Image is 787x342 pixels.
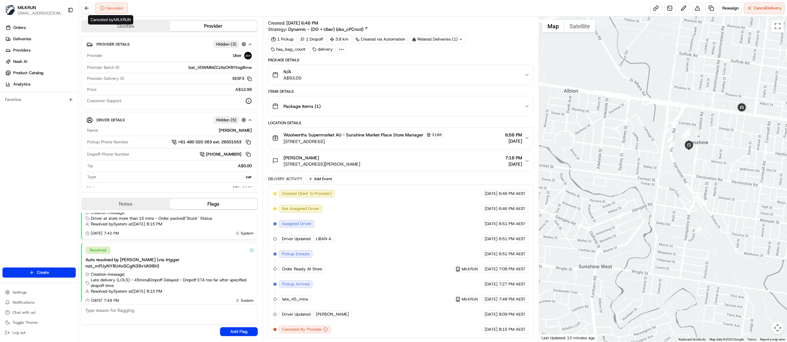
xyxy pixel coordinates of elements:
span: Product Catalog [13,70,43,76]
span: 3186 [432,132,442,137]
div: Last Updated: 13 minutes ago [539,334,598,342]
span: N/A [283,69,301,75]
div: Related Deliveries (1) [409,35,466,44]
div: [PERSON_NAME] [101,128,252,133]
span: 7:08 PM AEST [499,266,526,272]
span: [DATE] [485,251,498,257]
div: Delivery Activity [268,176,302,181]
a: Providers [3,45,78,55]
button: N/AA$93.05 [268,65,533,85]
button: Map camera controls [771,322,784,334]
img: MILKRUN [5,5,15,15]
span: Pickup Enroute [282,251,310,257]
span: Provider Batch ID [87,65,119,70]
div: Favorites [3,95,76,105]
span: Log out [13,330,25,335]
button: Log out [3,328,76,337]
span: Make [87,185,97,191]
span: Hidden ( 3 ) [216,41,236,47]
button: Toggle fullscreen view [771,20,784,32]
span: Create [37,270,49,275]
img: Google [541,334,561,342]
span: Toggle Theme [13,320,38,325]
span: A$12.98 [235,87,252,92]
div: 16 [681,130,688,137]
button: Chat with us! [3,308,76,317]
span: Order Ready At Store [282,266,322,272]
a: Created via Automation [353,35,408,44]
div: Mitsubishi [100,185,252,191]
span: [STREET_ADDRESS][PERSON_NAME] [283,161,360,167]
span: Price [87,87,96,92]
span: bat_VDWMMZCzXoCKfIIYtog8mw [189,65,252,70]
div: 1 Pickup [268,35,296,44]
button: Reassign [719,3,741,14]
span: Nash AI [13,59,27,64]
span: Notifications [13,300,35,305]
button: Provider DetailsHidden (3) [86,39,252,49]
span: [PERSON_NAME] [283,155,319,161]
span: MILKRUN [462,297,478,302]
span: [DATE] [485,221,498,227]
span: [PHONE_NUMBER] [206,152,241,157]
button: [PHONE_NUMBER] [200,151,252,158]
button: CancelDelivery [744,3,784,14]
div: 2 [695,226,702,233]
span: Resolved by System [91,221,127,227]
button: MILKRUN [455,297,478,302]
a: +61 480 020 263 ext. 26501553 [172,139,252,146]
button: MILKRUN [18,4,36,11]
button: [EMAIL_ADDRESS][DOMAIN_NAME] [18,11,63,16]
span: [DATE] [485,312,498,317]
a: Nash AI [3,57,78,67]
button: Show street map [542,20,564,32]
button: Hidden (3) [213,40,248,48]
span: [DATE] 6:46 PM [286,20,318,26]
div: 5 [668,141,674,148]
div: 19 [576,222,583,229]
div: 3.8 km [327,35,351,44]
span: [DATE] [485,206,498,212]
span: [PERSON_NAME] [316,312,349,317]
span: System [241,231,254,236]
button: Toggle Theme [3,318,76,327]
span: [DATE] 7:42 PM [91,231,119,236]
span: Driver Updated [282,312,311,317]
div: has_bag_count [268,45,308,54]
span: 6:51 PM AEST [499,251,526,257]
div: car [99,174,252,180]
span: Not Assigned Driver [282,206,319,212]
span: Providers [13,47,30,53]
span: late_45_mins [282,296,308,302]
a: Product Catalog [3,68,78,78]
span: at [DATE] 8:15 PM [129,289,162,294]
div: Package Details [268,58,534,63]
span: Uber [233,53,242,58]
span: Dropoff Phone Number [87,152,129,157]
span: 7:18 PM [505,155,522,161]
span: Creation message: [91,210,125,216]
span: +61 480 020 263 ext. 26501553 [178,139,241,145]
a: Orders [3,23,78,33]
span: 7:27 PM AEST [499,281,526,287]
span: 7:48 PM AEST [499,296,526,302]
div: 8 [667,135,674,142]
span: Reassign [722,5,739,11]
span: Map data ©2025 Google [709,338,744,341]
span: Pickup Phone Number [87,139,129,145]
span: Provider [87,53,102,58]
span: Dynamic - (DD + Uber) (dss_cPCnzd) [288,26,363,32]
div: 18 [616,212,623,219]
span: Assigned Driver [282,221,311,227]
span: LIBAN A. [316,236,332,242]
span: 6:58 PM [505,132,522,138]
span: Driver Updated [282,236,311,242]
span: 8:15 PM AEST [499,327,526,332]
div: 3 [688,203,695,210]
a: Dynamic - (DD + Uber) (dss_cPCnzd) [288,26,368,32]
button: Quotes [82,21,169,31]
a: Open this area in Google Maps (opens a new window) [541,334,561,342]
div: Strategy: [268,26,368,32]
